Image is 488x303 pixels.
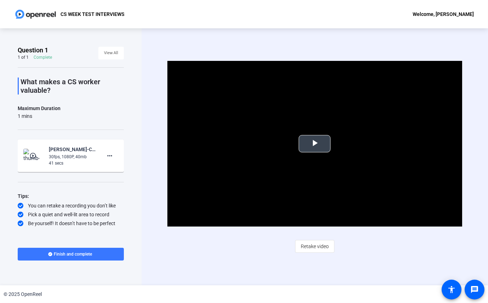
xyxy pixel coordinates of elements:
span: View All [104,48,118,58]
button: View All [98,47,124,59]
div: Be yourself! It doesn’t have to be perfect [18,220,124,227]
div: © 2025 OpenReel [4,291,42,298]
img: thumb-nail [23,149,44,163]
button: Play Video [299,135,331,153]
div: Maximum Duration [18,104,61,113]
div: Tips: [18,192,124,200]
div: Pick a quiet and well-lit area to record [18,211,124,218]
mat-icon: more_horiz [105,151,114,160]
button: Finish and complete [18,248,124,261]
img: OpenReel logo [14,7,57,21]
span: Retake video [301,240,329,253]
mat-icon: message [470,285,479,294]
div: Complete [34,55,52,60]
div: You can retake a recording you don’t like [18,202,124,209]
div: Video Player [167,61,462,227]
mat-icon: play_circle_outline [29,152,38,159]
span: Question 1 [18,46,48,55]
span: Finish and complete [54,251,92,257]
div: Welcome, [PERSON_NAME] [413,10,474,18]
div: 1 of 1 [18,55,29,60]
div: 1 mins [18,113,61,120]
div: [PERSON_NAME]-CS Week 25-CS WEEK TEST INTERVIEWS-1756136755675-webcam [49,145,96,154]
div: 41 secs [49,160,96,166]
button: Retake video [295,240,334,253]
p: CS WEEK TEST INTERVIEWS [61,10,125,18]
p: What makes a CS worker valuable? [21,78,124,95]
div: 30fps, 1080P, 40mb [49,154,96,160]
mat-icon: accessibility [447,285,456,294]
